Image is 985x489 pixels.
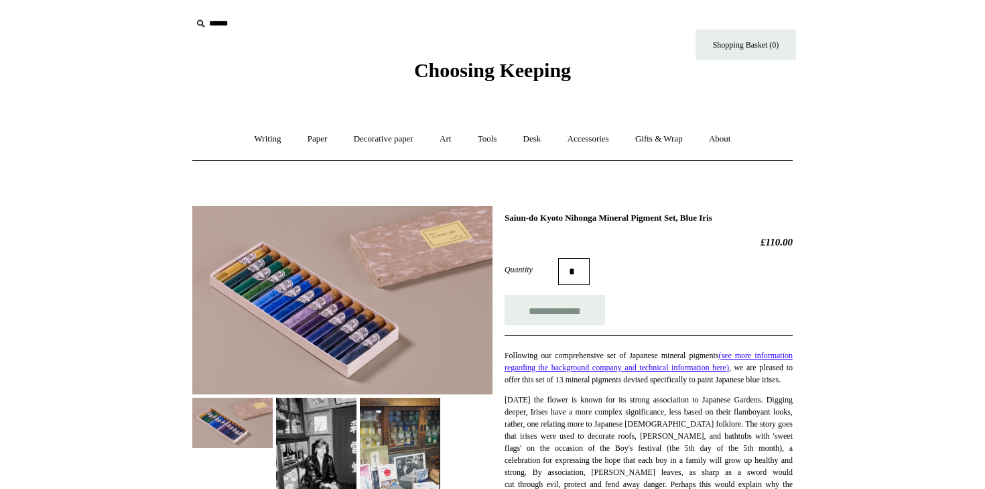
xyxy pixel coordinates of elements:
a: About [697,121,743,157]
a: Writing [243,121,293,157]
a: Decorative paper [342,121,425,157]
a: Art [428,121,463,157]
h1: Saiun-do Kyoto Nihonga Mineral Pigment Set, Blue Iris [505,213,793,223]
p: Following our comprehensive set of Japanese mineral pigments , we are pleased to offer this set o... [505,349,793,386]
img: Saiun-do Kyoto Nihonga Mineral Pigment Set, Blue Iris [192,398,273,448]
a: Gifts & Wrap [623,121,695,157]
span: Choosing Keeping [414,59,571,81]
a: Paper [295,121,340,157]
img: Saiun-do Kyoto Nihonga Mineral Pigment Set, Blue Iris [192,206,492,394]
a: Choosing Keeping [414,70,571,79]
h2: £110.00 [505,236,793,248]
a: Desk [511,121,553,157]
a: Tools [466,121,509,157]
label: Quantity [505,264,558,276]
a: Accessories [555,121,621,157]
a: Shopping Basket (0) [696,30,796,60]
